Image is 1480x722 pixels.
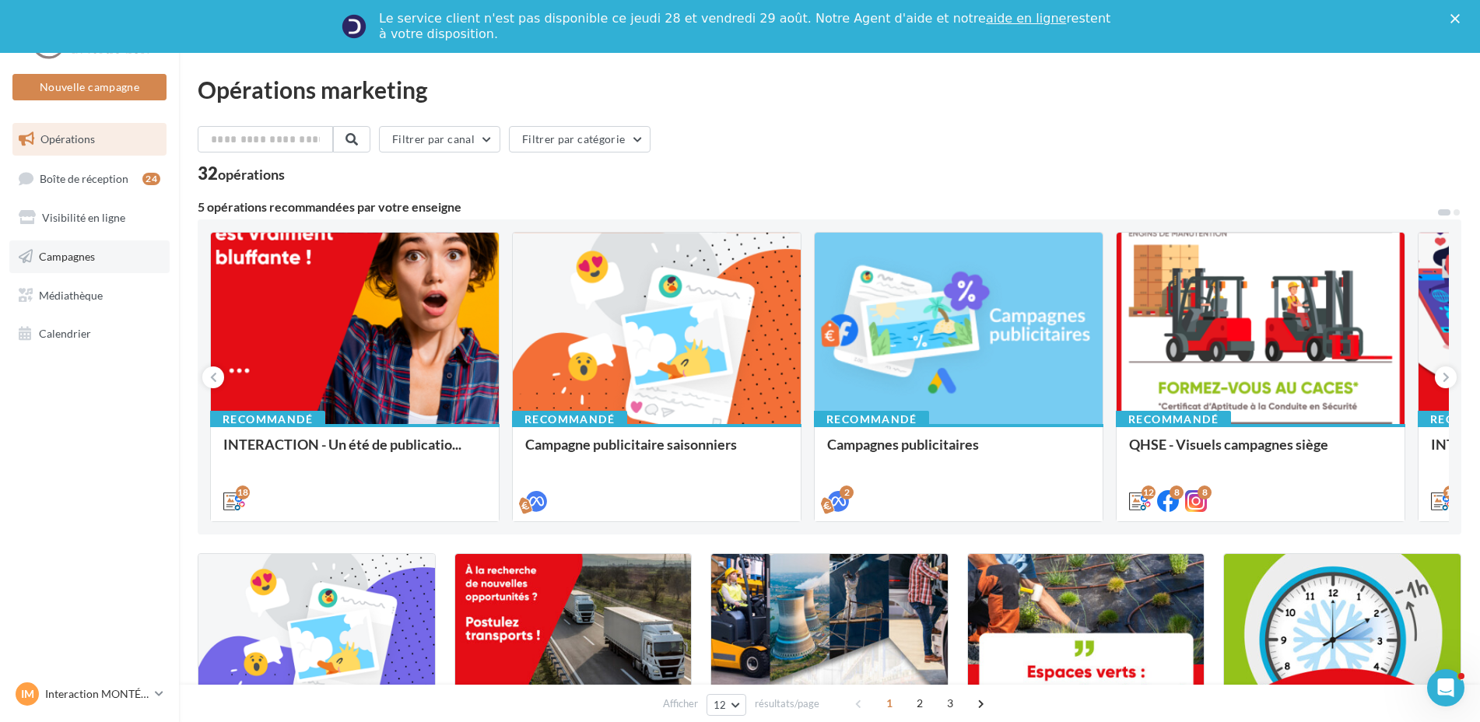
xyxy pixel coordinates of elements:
[509,126,651,152] button: Filtrer par catégorie
[827,436,979,453] span: Campagnes publicitaires
[9,123,170,156] a: Opérations
[907,691,932,716] span: 2
[1129,436,1328,453] span: QHSE - Visuels campagnes siège
[45,686,149,702] p: Interaction MONTÉLIMAR
[9,317,170,350] a: Calendrier
[223,436,461,453] span: INTERACTION - Un été de publicatio...
[12,74,167,100] button: Nouvelle campagne
[986,11,1066,26] a: aide en ligne
[236,485,250,499] div: 18
[877,691,902,716] span: 1
[198,78,1461,101] div: Opérations marketing
[21,686,34,702] span: IM
[525,436,737,453] span: Campagne publicitaire saisonniers
[210,411,325,428] div: Recommandé
[379,126,500,152] button: Filtrer par canal
[40,171,128,184] span: Boîte de réception
[39,250,95,263] span: Campagnes
[39,327,91,340] span: Calendrier
[1170,485,1184,499] div: 8
[938,691,963,716] span: 3
[9,240,170,273] a: Campagnes
[142,173,160,185] div: 24
[9,279,170,312] a: Médiathèque
[379,11,1114,42] div: Le service client n'est pas disponible ce jeudi 28 et vendredi 29 août. Notre Agent d'aide et not...
[1450,14,1466,23] div: Fermer
[342,14,366,39] img: Profile image for Service-Client
[1198,485,1212,499] div: 8
[9,162,170,195] a: Boîte de réception24
[663,696,698,711] span: Afficher
[512,411,627,428] div: Recommandé
[1443,485,1457,499] div: 12
[1427,669,1464,706] iframe: Intercom live chat
[1142,485,1156,499] div: 12
[814,411,929,428] div: Recommandé
[218,167,285,181] div: opérations
[9,202,170,234] a: Visibilité en ligne
[707,694,746,716] button: 12
[39,288,103,301] span: Médiathèque
[755,696,819,711] span: résultats/page
[714,699,727,711] span: 12
[40,132,95,145] span: Opérations
[198,201,1436,213] div: 5 opérations recommandées par votre enseigne
[1116,411,1231,428] div: Recommandé
[198,165,285,182] div: 32
[12,679,167,709] a: IM Interaction MONTÉLIMAR
[840,485,854,499] div: 2
[42,211,125,224] span: Visibilité en ligne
